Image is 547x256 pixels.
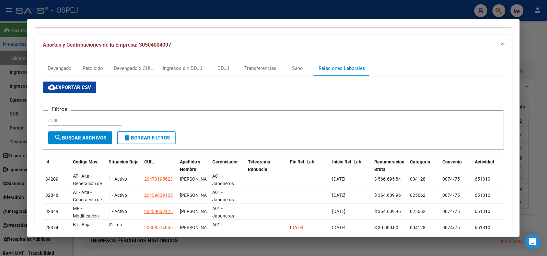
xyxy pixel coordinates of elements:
[109,222,134,235] span: 22 - no homologado
[123,134,131,141] mat-icon: delete
[374,209,401,214] span: $ 364.609,96
[144,193,173,198] span: 20439039125
[45,225,58,230] span: 28374
[410,159,430,164] span: Categoria
[144,209,173,214] span: 20439039125
[212,190,234,202] span: A01 - Jaboneros
[442,209,460,214] span: 0074/75
[144,225,173,230] span: 20388574055
[54,135,106,141] span: Buscar Archivos
[332,209,345,214] span: [DATE]
[73,190,102,210] span: AT - Alta - Generación de clave
[70,155,106,184] datatable-header-cell: Código Mov.
[442,159,462,164] span: Convenio
[290,225,303,230] span: [DATE]
[410,209,425,214] span: 025662
[45,159,49,164] span: Id
[472,155,505,184] datatable-header-cell: Actividad
[410,193,425,198] span: 025662
[73,222,102,242] span: BT - Baja - Generación de Clave
[290,159,316,164] span: Fin Rel. Lab.
[374,193,401,198] span: $ 364.609,96
[180,176,215,182] span: TORO TADEO IGNACIO
[475,209,490,214] span: 651310
[163,65,202,72] div: Ingresos sin DDJJ
[319,65,365,72] div: Relaciones Laborales
[332,225,345,230] span: [DATE]
[48,84,91,90] span: Exportar CSV
[407,155,440,184] datatable-header-cell: Categoria
[45,209,58,214] span: 32849
[410,176,425,182] span: 004128
[245,155,287,184] datatable-header-cell: Telegrama Renuncia
[374,225,398,230] span: $ 30.000,00
[475,225,490,230] span: 651310
[180,225,215,230] span: NOTARFRANCESCO MATIAS VICTOR
[332,193,345,198] span: [DATE]
[244,65,276,72] div: Transferencias
[45,193,58,198] span: 32848
[54,134,62,141] mat-icon: search
[48,131,112,144] button: Buscar Archivos
[248,159,270,172] span: Telegrama Renuncia
[48,65,72,72] div: Devengado
[48,106,71,113] h3: Filtros
[440,155,472,184] datatable-header-cell: Convenio
[177,155,210,184] datatable-header-cell: Apellido y Nombre
[142,155,177,184] datatable-header-cell: CUIL
[212,206,234,218] span: A01 - Jaboneros
[475,176,490,182] span: 651310
[43,42,171,48] span: Aportes y Contribuciones de la Empresa: 30504004097
[109,209,127,214] span: 1 - Activo
[217,65,229,72] div: DDJJ
[180,159,200,172] span: Apellido y Nombre
[442,176,460,182] span: 0074/75
[73,159,98,164] span: Código Mov.
[117,131,176,144] button: Borrar Filtros
[144,159,154,164] span: CUIL
[212,173,234,186] span: A01 - Jaboneros
[332,159,363,164] span: Inicio Rel. Lab.
[332,176,345,182] span: [DATE]
[212,159,238,164] span: Gerenciador
[43,82,96,93] button: Exportar CSV
[48,83,56,91] mat-icon: cloud_download
[372,155,407,184] datatable-header-cell: Renumeracion Bruta
[210,155,245,184] datatable-header-cell: Gerenciador
[212,222,234,235] span: A01 - Jaboneros
[180,209,215,214] span: PETRE ALFREDO MARIO
[109,193,127,198] span: 1 - Activo
[73,173,102,194] span: AT - Alta - Generación de clave
[292,65,303,72] div: Sano
[35,35,512,55] mat-expansion-panel-header: Aportes y Contribuciones de la Empresa: 30504004097
[287,155,330,184] datatable-header-cell: Fin Rel. Lab.
[106,155,142,184] datatable-header-cell: Situacion Baja
[123,135,170,141] span: Borrar Filtros
[442,193,460,198] span: 0074/75
[525,234,541,250] div: Open Intercom Messenger
[475,159,494,164] span: Actividad
[73,206,103,240] span: MR - Modificación de datos en la relación CUIT –CUIL
[374,159,404,172] span: Renumeracion Bruta
[475,193,490,198] span: 651310
[109,176,127,182] span: 1 - Activo
[180,193,215,198] span: PETRE ALFREDO MARIO
[43,155,70,184] datatable-header-cell: Id
[410,225,425,230] span: 004128
[144,176,173,182] span: 20470195623
[109,159,139,164] span: Situacion Baja
[114,65,153,72] div: Devengado x CUIL
[83,65,103,72] div: Percibido
[374,176,401,182] span: $ 566.695,84
[45,176,58,182] span: 34209
[442,225,460,230] span: 0074/75
[330,155,372,184] datatable-header-cell: Inicio Rel. Lab.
